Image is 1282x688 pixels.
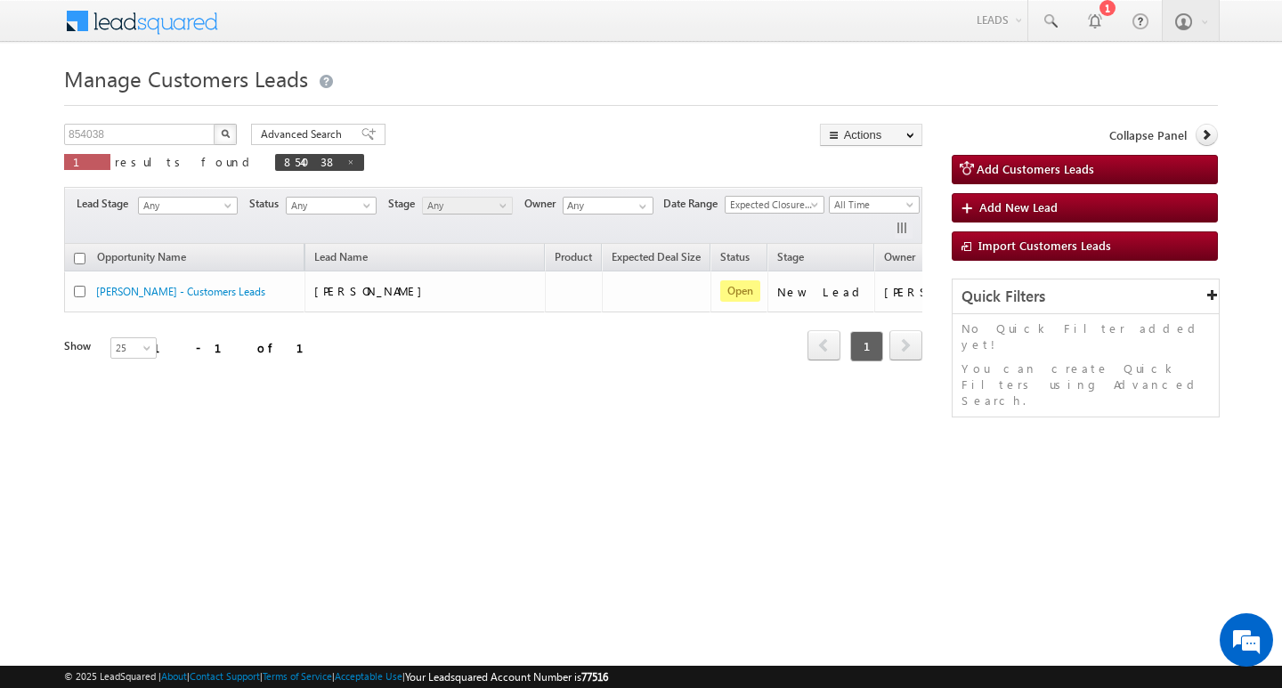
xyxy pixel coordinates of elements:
[1109,127,1187,143] span: Collapse Panel
[64,64,308,93] span: Manage Customers Leads
[612,250,701,263] span: Expected Deal Size
[287,198,371,214] span: Any
[64,668,608,685] span: © 2025 LeadSquared | | | | |
[153,337,325,358] div: 1 - 1 of 1
[423,198,507,214] span: Any
[720,280,760,302] span: Open
[115,154,256,169] span: results found
[977,161,1094,176] span: Add Customers Leads
[305,247,377,271] span: Lead Name
[807,330,840,360] span: prev
[335,670,402,682] a: Acceptable Use
[889,332,922,360] a: next
[388,196,422,212] span: Stage
[64,338,96,354] div: Show
[711,247,759,271] a: Status
[221,129,230,138] img: Search
[139,198,231,214] span: Any
[314,283,431,298] span: [PERSON_NAME]
[190,670,260,682] a: Contact Support
[629,198,652,215] a: Show All Items
[286,197,377,214] a: Any
[77,196,135,212] span: Lead Stage
[88,247,195,271] a: Opportunity Name
[110,337,157,359] a: 25
[850,331,883,361] span: 1
[884,250,915,263] span: Owner
[97,250,186,263] span: Opportunity Name
[161,670,187,682] a: About
[961,360,1210,409] p: You can create Quick Filters using Advanced Search.
[74,253,85,264] input: Check all records
[953,279,1219,314] div: Quick Filters
[249,196,286,212] span: Status
[138,197,238,214] a: Any
[111,340,158,356] span: 25
[768,247,813,271] a: Stage
[73,154,101,169] span: 1
[830,197,914,213] span: All Time
[726,197,818,213] span: Expected Closure Date
[979,199,1058,214] span: Add New Lead
[663,196,725,212] span: Date Range
[263,670,332,682] a: Terms of Service
[422,197,513,214] a: Any
[725,196,824,214] a: Expected Closure Date
[777,250,804,263] span: Stage
[96,285,265,298] a: [PERSON_NAME] - Customers Leads
[807,332,840,360] a: prev
[889,330,922,360] span: next
[581,670,608,684] span: 77516
[978,238,1111,253] span: Import Customers Leads
[820,124,922,146] button: Actions
[284,154,337,169] span: 854038
[603,247,710,271] a: Expected Deal Size
[884,284,1001,300] div: [PERSON_NAME]
[555,250,592,263] span: Product
[563,197,653,214] input: Type to Search
[777,284,866,300] div: New Lead
[829,196,920,214] a: All Time
[524,196,563,212] span: Owner
[261,126,347,142] span: Advanced Search
[961,320,1210,352] p: No Quick Filter added yet!
[405,670,608,684] span: Your Leadsquared Account Number is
